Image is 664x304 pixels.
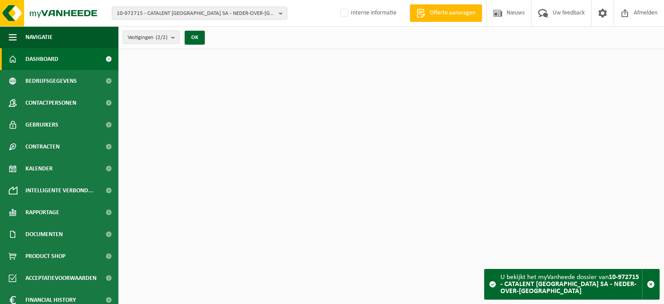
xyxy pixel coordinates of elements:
button: 10-972715 - CATALENT [GEOGRAPHIC_DATA] SA - NEDER-OVER-[GEOGRAPHIC_DATA] [112,7,287,20]
strong: 10-972715 - CATALENT [GEOGRAPHIC_DATA] SA - NEDER-OVER-[GEOGRAPHIC_DATA] [500,274,639,295]
button: OK [185,31,205,45]
div: U bekijkt het myVanheede dossier van [500,269,642,299]
span: Vestigingen [128,31,168,44]
label: Interne informatie [339,7,396,20]
span: Contactpersonen [25,92,76,114]
span: Acceptatievoorwaarden [25,267,96,289]
span: Intelligente verbond... [25,180,93,201]
span: Documenten [25,223,63,245]
span: Rapportage [25,201,59,223]
span: 10-972715 - CATALENT [GEOGRAPHIC_DATA] SA - NEDER-OVER-[GEOGRAPHIC_DATA] [117,7,275,20]
count: (2/2) [156,35,168,40]
span: Offerte aanvragen [428,9,478,18]
span: Dashboard [25,48,58,70]
span: Kalender [25,158,53,180]
span: Gebruikers [25,114,58,136]
span: Navigatie [25,26,53,48]
span: Product Shop [25,245,65,267]
a: Offerte aanvragen [410,4,482,22]
span: Contracten [25,136,60,158]
span: Bedrijfsgegevens [25,70,77,92]
button: Vestigingen(2/2) [123,31,179,44]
